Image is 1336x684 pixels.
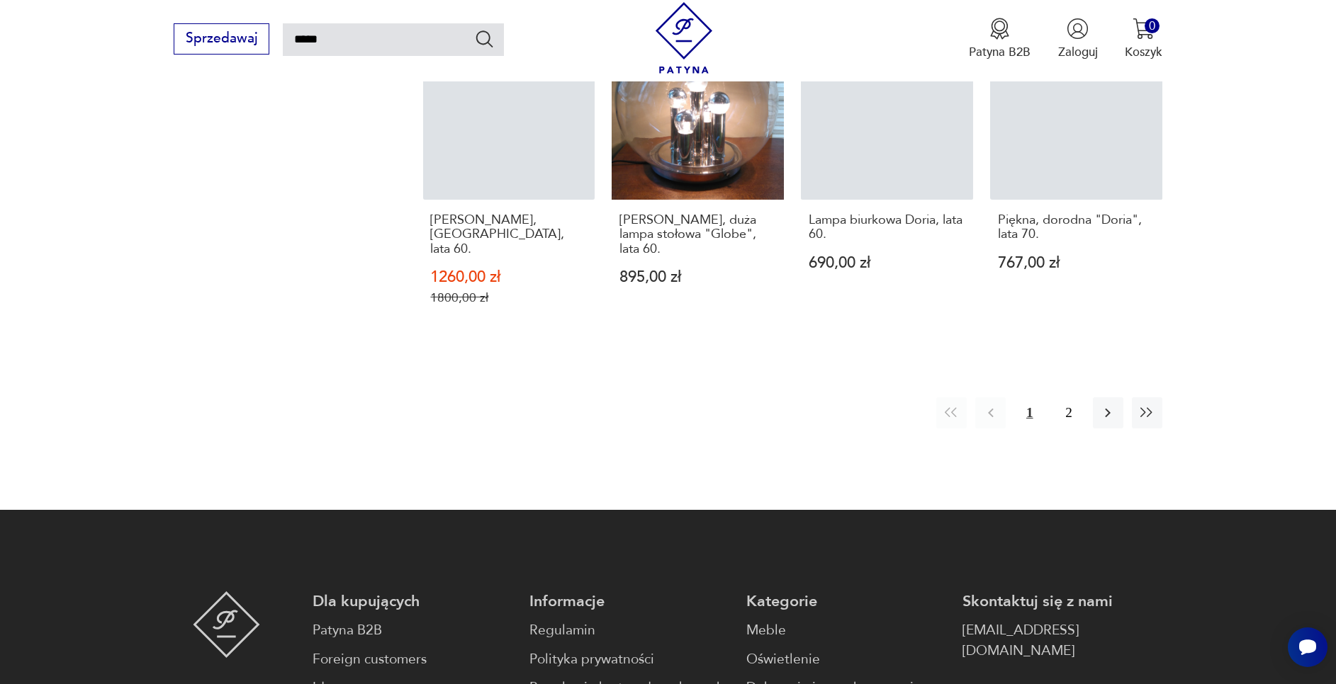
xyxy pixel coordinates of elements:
[969,18,1031,60] a: Ikona medaluPatyna B2B
[1053,397,1084,428] button: 2
[313,649,512,670] a: Foreign customers
[998,213,1155,242] h3: Piękna, dorodna "Doria", lata 70.
[430,213,587,256] h3: [PERSON_NAME], [GEOGRAPHIC_DATA], lata 60.
[746,591,946,612] p: Kategorie
[619,270,776,285] p: 895,00 zł
[529,649,729,670] a: Polityka prywatności
[1145,18,1160,33] div: 0
[801,28,973,338] a: Lampa biurkowa Doria, lata 60.Lampa biurkowa Doria, lata 60.690,00 zł
[313,620,512,641] a: Patyna B2B
[193,591,260,658] img: Patyna - sklep z meblami i dekoracjami vintage
[746,620,946,641] a: Meble
[962,620,1162,661] a: [EMAIL_ADDRESS][DOMAIN_NAME]
[990,28,1162,338] a: Piękna, dorodna "Doria", lata 70.Piękna, dorodna "Doria", lata 70.767,00 zł
[969,44,1031,60] p: Patyna B2B
[423,28,595,338] a: SaleLampa Doria, Niemcy, lata 60.[PERSON_NAME], [GEOGRAPHIC_DATA], lata 60.1260,00 zł1800,00 zł
[989,18,1011,40] img: Ikona medalu
[174,23,269,55] button: Sprzedawaj
[649,2,720,74] img: Patyna - sklep z meblami i dekoracjami vintage
[1133,18,1155,40] img: Ikona koszyka
[809,213,965,242] h3: Lampa biurkowa Doria, lata 60.
[529,591,729,612] p: Informacje
[998,256,1155,270] p: 767,00 zł
[1288,627,1327,667] iframe: Smartsupp widget button
[1014,397,1045,428] button: 1
[1058,44,1098,60] p: Zaloguj
[612,28,784,338] a: Doria, duża lampa stołowa "Globe", lata 60.[PERSON_NAME], duża lampa stołowa "Globe", lata 60.895...
[1058,18,1098,60] button: Zaloguj
[619,213,776,256] h3: [PERSON_NAME], duża lampa stołowa "Globe", lata 60.
[1125,44,1162,60] p: Koszyk
[174,34,269,45] a: Sprzedawaj
[474,28,495,49] button: Szukaj
[969,18,1031,60] button: Patyna B2B
[313,591,512,612] p: Dla kupujących
[1125,18,1162,60] button: 0Koszyk
[809,256,965,270] p: 690,00 zł
[430,270,587,285] p: 1260,00 zł
[1067,18,1089,40] img: Ikonka użytkownika
[962,591,1162,612] p: Skontaktuj się z nami
[746,649,946,670] a: Oświetlenie
[430,290,587,305] p: 1800,00 zł
[529,620,729,641] a: Regulamin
